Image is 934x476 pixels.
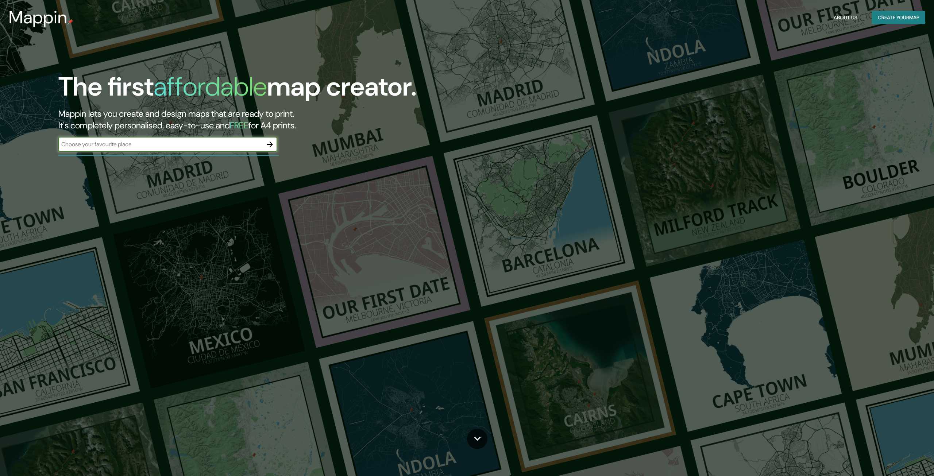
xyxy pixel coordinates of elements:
[58,108,525,131] h2: Mappin lets you create and design maps that are ready to print. It's completely personalised, eas...
[58,140,263,148] input: Choose your favourite place
[872,11,925,24] button: Create yourmap
[9,7,67,28] h3: Mappin
[831,11,860,24] button: About Us
[230,120,248,131] h5: FREE
[58,71,417,108] h1: The first map creator.
[67,19,73,25] img: mappin-pin
[154,70,267,104] h1: affordable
